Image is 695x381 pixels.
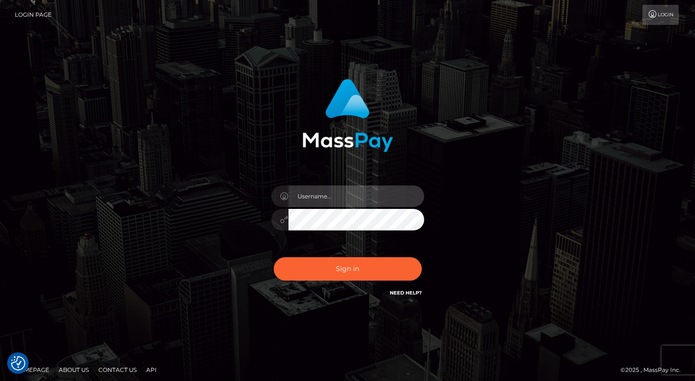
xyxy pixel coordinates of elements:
a: Contact Us [95,362,140,377]
a: Login Page [15,5,52,25]
input: Username... [289,185,424,207]
a: Login [642,5,679,25]
a: Homepage [11,362,53,377]
a: Need Help? [390,290,422,296]
div: © 2025 , MassPay Inc. [620,365,688,375]
a: API [142,362,160,377]
button: Consent Preferences [11,356,25,370]
img: MassPay Login [302,79,393,152]
button: Sign in [274,257,422,281]
a: About Us [55,362,93,377]
img: Revisit consent button [11,356,25,370]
